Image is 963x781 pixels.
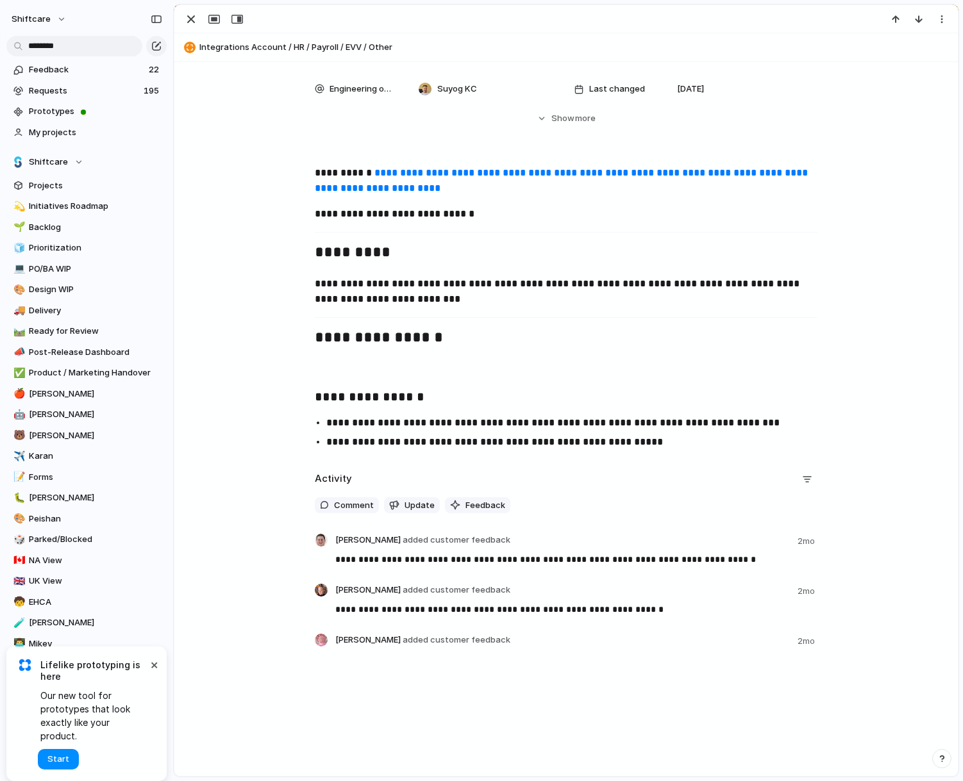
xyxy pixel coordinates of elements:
[6,593,167,612] a: 🧒EHCA
[384,497,440,514] button: Update
[29,283,162,296] span: Design WIP
[12,13,51,26] span: shiftcare
[13,532,22,547] div: 🎲
[465,499,505,512] span: Feedback
[6,197,167,216] a: 💫Initiatives Roadmap
[29,513,162,525] span: Peishan
[13,283,22,297] div: 🎨
[405,499,435,512] span: Update
[6,571,167,591] a: 🇬🇧UK View
[6,426,167,445] a: 🐻[PERSON_NAME]
[12,408,24,421] button: 🤖
[29,637,162,650] span: Mikey
[29,596,162,609] span: EHCA
[13,345,22,359] div: 📣
[551,112,574,125] span: Show
[29,471,162,484] span: Forms
[6,509,167,529] a: 🎨Peishan
[6,551,167,570] a: 🇨🇦NA View
[29,200,162,213] span: Initiatives Roadmap
[13,303,22,318] div: 🚚
[6,102,167,121] a: Prototypes
[13,386,22,401] div: 🍎
[29,179,162,192] span: Projects
[29,491,162,504] span: [PERSON_NAME]
[12,242,24,254] button: 🧊
[12,450,24,463] button: ✈️
[798,635,817,648] span: 2mo
[677,83,704,95] span: [DATE]
[29,408,162,421] span: [PERSON_NAME]
[6,488,167,507] a: 🐛[PERSON_NAME]
[12,596,24,609] button: 🧒
[29,85,140,97] span: Requests
[334,499,374,512] span: Comment
[6,343,167,362] a: 📣Post-Release Dashboard
[29,616,162,629] span: [PERSON_NAME]
[13,595,22,609] div: 🧒
[6,530,167,549] a: 🎲Parked/Blocked
[330,83,397,95] span: Engineering owner
[12,221,24,234] button: 🌱
[12,637,24,650] button: 👨‍💻
[29,105,162,118] span: Prototypes
[29,388,162,400] span: [PERSON_NAME]
[6,123,167,142] a: My projects
[38,749,79,769] button: Start
[403,534,510,545] span: added customer feedback
[6,405,167,424] div: 🤖[PERSON_NAME]
[29,346,162,359] span: Post-Release Dashboard
[6,322,167,341] div: 🛤️Ready for Review
[6,447,167,466] a: ✈️Karan
[6,280,167,299] a: 🎨Design WIP
[29,156,68,169] span: Shiftcare
[6,218,167,237] a: 🌱Backlog
[6,259,167,279] a: 💻PO/BA WIP
[12,471,24,484] button: 📝
[6,81,167,101] a: Requests195
[13,553,22,568] div: 🇨🇦
[12,429,24,442] button: 🐻
[6,9,73,29] button: shiftcare
[335,584,510,596] span: [PERSON_NAME]
[29,554,162,567] span: NA View
[6,468,167,487] div: 📝Forms
[29,575,162,588] span: UK View
[6,634,167,654] a: 👨‍💻Mikey
[29,533,162,546] span: Parked/Blocked
[29,221,162,234] span: Backlog
[29,242,162,254] span: Prioritization
[6,384,167,404] a: 🍎[PERSON_NAME]
[13,324,22,339] div: 🛤️
[146,657,162,672] button: Dismiss
[12,325,24,338] button: 🛤️
[6,60,167,79] a: Feedback22
[335,534,510,547] span: [PERSON_NAME]
[13,220,22,234] div: 🌱
[6,238,167,258] a: 🧊Prioritization
[12,513,24,525] button: 🎨
[13,241,22,256] div: 🧊
[6,613,167,632] a: 🧪[PERSON_NAME]
[12,491,24,504] button: 🐛
[12,554,24,567] button: 🇨🇦
[12,346,24,359] button: 📣
[12,263,24,275] button: 💻
[12,304,24,317] button: 🚚
[29,325,162,338] span: Ready for Review
[798,535,817,548] span: 2mo
[575,112,596,125] span: more
[47,753,69,766] span: Start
